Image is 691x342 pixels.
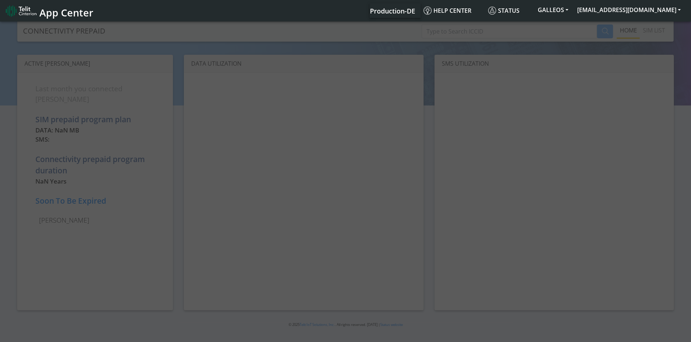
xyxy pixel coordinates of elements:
[573,3,685,16] button: [EMAIL_ADDRESS][DOMAIN_NAME]
[370,3,415,18] a: Your current platform instance
[488,7,520,15] span: Status
[421,3,485,18] a: Help center
[370,7,415,15] span: Production-DE
[6,5,36,17] img: logo-telit-cinterion-gw-new.png
[485,3,533,18] a: Status
[424,7,432,15] img: knowledge.svg
[39,6,93,19] span: App Center
[424,7,471,15] span: Help center
[488,7,496,15] img: status.svg
[6,3,92,19] a: App Center
[533,3,573,16] button: GALLEOS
